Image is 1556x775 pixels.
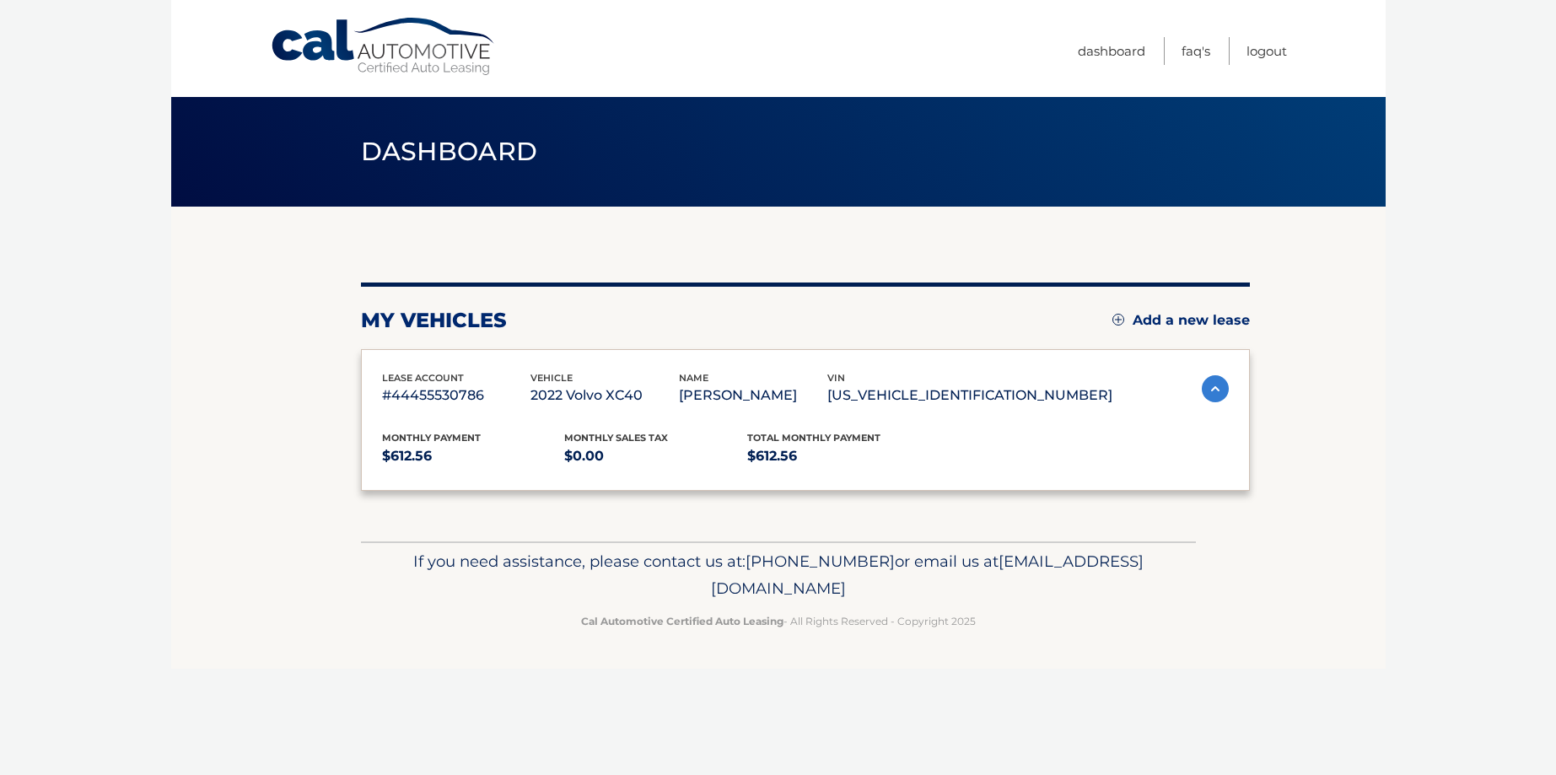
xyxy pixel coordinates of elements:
[1078,37,1145,65] a: Dashboard
[1202,375,1229,402] img: accordion-active.svg
[711,552,1144,598] span: [EMAIL_ADDRESS][DOMAIN_NAME]
[827,372,845,384] span: vin
[372,612,1185,630] p: - All Rights Reserved - Copyright 2025
[530,384,679,407] p: 2022 Volvo XC40
[372,548,1185,602] p: If you need assistance, please contact us at: or email us at
[581,615,783,627] strong: Cal Automotive Certified Auto Leasing
[382,384,530,407] p: #44455530786
[1246,37,1287,65] a: Logout
[747,444,930,468] p: $612.56
[1112,314,1124,326] img: add.svg
[382,372,464,384] span: lease account
[747,432,880,444] span: Total Monthly Payment
[746,552,895,571] span: [PHONE_NUMBER]
[564,444,747,468] p: $0.00
[361,308,507,333] h2: my vehicles
[564,432,668,444] span: Monthly sales Tax
[679,384,827,407] p: [PERSON_NAME]
[1182,37,1210,65] a: FAQ's
[827,384,1112,407] p: [US_VEHICLE_IDENTIFICATION_NUMBER]
[382,432,481,444] span: Monthly Payment
[270,17,498,77] a: Cal Automotive
[361,136,538,167] span: Dashboard
[679,372,708,384] span: name
[530,372,573,384] span: vehicle
[1112,312,1250,329] a: Add a new lease
[382,444,565,468] p: $612.56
